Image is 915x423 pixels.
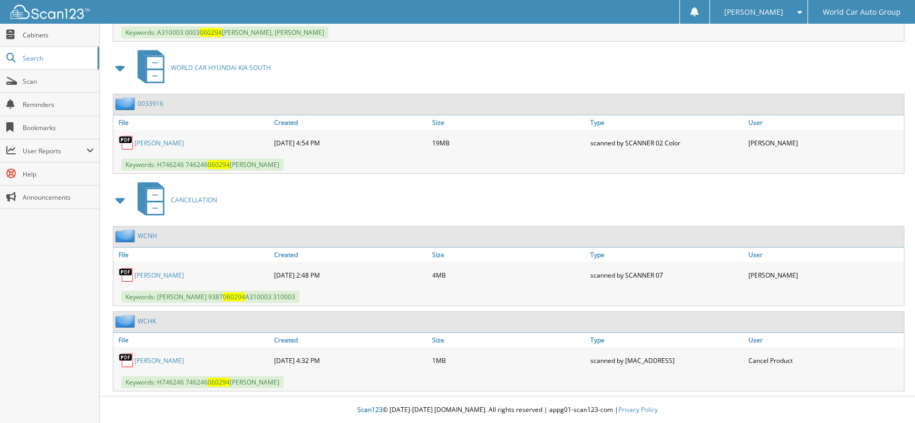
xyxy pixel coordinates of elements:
[588,248,746,262] a: Type
[23,193,94,202] span: Announcements
[171,195,217,204] span: CANCELLATION
[134,271,184,280] a: [PERSON_NAME]
[138,317,156,326] a: WCHK
[588,264,746,286] div: scanned by SCANNER 07
[746,264,904,286] div: [PERSON_NAME]
[119,135,134,151] img: PDF.png
[430,132,588,153] div: 19MB
[23,54,92,63] span: Search
[271,333,430,347] a: Created
[588,115,746,130] a: Type
[131,179,217,221] a: CANCELLATION
[430,350,588,371] div: 1MB
[588,350,746,371] div: scanned by [MAC_ADDRESS]
[11,5,90,19] img: scan123-logo-white.svg
[23,100,94,109] span: Reminders
[23,146,86,155] span: User Reports
[121,291,299,303] span: Keywords: [PERSON_NAME] 9387 A310003 310003
[618,405,658,414] a: Privacy Policy
[724,9,783,15] span: [PERSON_NAME]
[119,352,134,368] img: PDF.png
[430,264,588,286] div: 4MB
[588,333,746,347] a: Type
[823,9,901,15] span: World Car Auto Group
[113,115,271,130] a: File
[223,292,245,301] span: 060294
[271,132,430,153] div: [DATE] 4:54 PM
[430,115,588,130] a: Size
[113,248,271,262] a: File
[115,314,138,328] img: folder2.png
[208,378,230,387] span: 060294
[271,115,430,130] a: Created
[862,372,915,423] iframe: Chat Widget
[23,31,94,40] span: Cabinets
[208,160,230,169] span: 060294
[138,231,157,240] a: WCNH
[746,350,904,371] div: Cancel Product
[119,267,134,283] img: PDF.png
[121,376,284,388] span: Keywords: H746246 746246 [PERSON_NAME]
[746,248,904,262] a: User
[746,333,904,347] a: User
[430,248,588,262] a: Size
[121,26,328,38] span: Keywords: A310003 0003 [PERSON_NAME], [PERSON_NAME]
[271,248,430,262] a: Created
[588,132,746,153] div: scanned by SCANNER 02 Color
[271,264,430,286] div: [DATE] 2:48 PM
[746,132,904,153] div: [PERSON_NAME]
[746,115,904,130] a: User
[100,397,915,423] div: © [DATE]-[DATE] [DOMAIN_NAME]. All rights reserved | appg01-scan123-com |
[271,350,430,371] div: [DATE] 4:32 PM
[134,139,184,147] a: [PERSON_NAME]
[171,63,271,72] span: WORLD CAR HYUNDAI KIA SOUTH
[113,333,271,347] a: File
[115,229,138,242] img: folder2.png
[121,159,284,171] span: Keywords: H746246 746246 [PERSON_NAME]
[200,28,222,37] span: 060294
[23,77,94,86] span: Scan
[134,356,184,365] a: [PERSON_NAME]
[430,333,588,347] a: Size
[23,170,94,179] span: Help
[138,99,163,108] a: 0033916
[357,405,383,414] span: Scan123
[131,47,271,88] a: WORLD CAR HYUNDAI KIA SOUTH
[115,97,138,110] img: folder2.png
[23,123,94,132] span: Bookmarks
